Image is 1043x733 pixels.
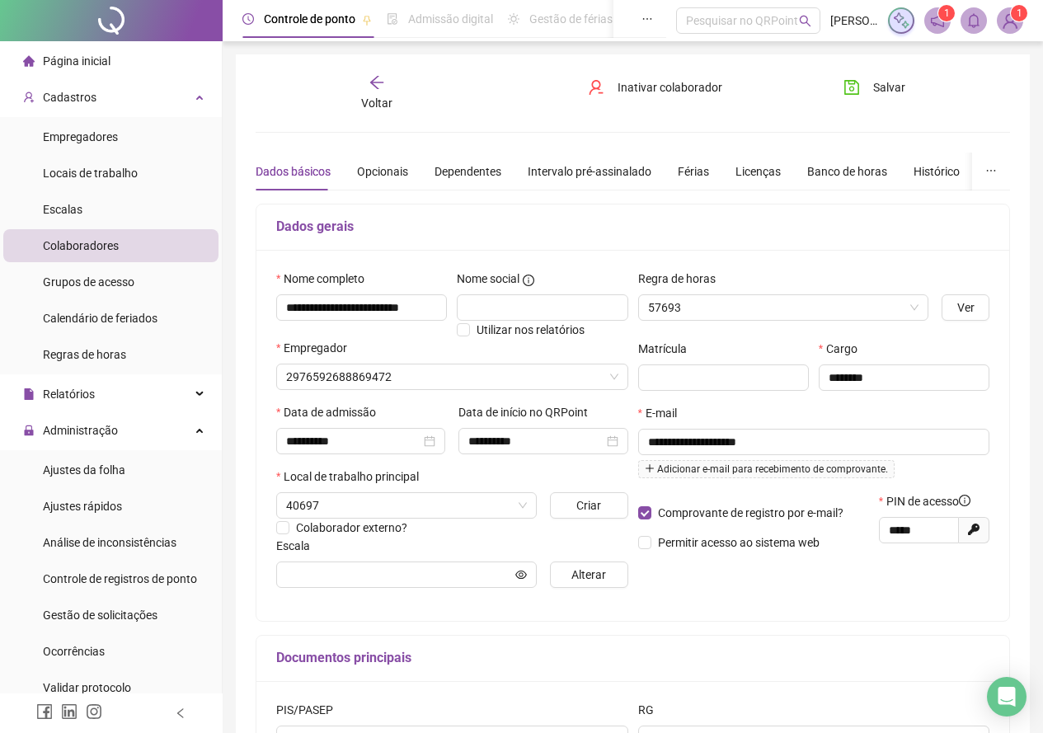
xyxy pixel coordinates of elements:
[43,608,157,622] span: Gestão de solicitações
[942,294,989,321] button: Ver
[43,681,131,694] span: Validar protocolo
[648,295,919,320] span: 57693
[645,463,655,473] span: plus
[477,323,585,336] span: Utilizar nos relatórios
[618,78,722,96] span: Inativar colaborador
[242,13,254,25] span: clock-circle
[43,203,82,216] span: Escalas
[43,424,118,437] span: Administração
[843,79,860,96] span: save
[998,8,1022,33] img: 60152
[930,13,945,28] span: notification
[735,162,781,181] div: Licenças
[550,492,628,519] button: Criar
[23,55,35,67] span: home
[588,79,604,96] span: user-delete
[23,388,35,400] span: file
[43,500,122,513] span: Ajustes rápidos
[361,96,392,110] span: Voltar
[807,162,887,181] div: Banco de horas
[286,364,618,389] span: 2976592688869472
[369,74,385,91] span: arrow-left
[987,677,1027,717] div: Open Intercom Messenger
[387,13,398,25] span: file-done
[43,54,110,68] span: Página inicial
[43,348,126,361] span: Regras de horas
[458,403,599,421] label: Data de início no QRPoint
[966,13,981,28] span: bell
[972,153,1010,190] button: ellipsis
[296,521,407,534] span: Colaborador externo?
[528,162,651,181] div: Intervalo pré-assinalado
[36,703,53,720] span: facebook
[43,388,95,401] span: Relatórios
[43,275,134,289] span: Grupos de acesso
[43,167,138,180] span: Locais de trabalho
[576,496,601,515] span: Criar
[831,74,918,101] button: Salvar
[276,648,989,668] h5: Documentos principais
[276,270,375,288] label: Nome completo
[638,404,688,422] label: E-mail
[43,91,96,104] span: Cadastros
[457,270,519,288] span: Nome social
[873,78,905,96] span: Salvar
[957,298,975,317] span: Ver
[435,162,501,181] div: Dependentes
[571,566,606,584] span: Alterar
[256,162,331,181] div: Dados básicos
[43,130,118,143] span: Empregadores
[641,13,653,25] span: ellipsis
[43,572,197,585] span: Controle de registros de ponto
[276,403,387,421] label: Data de admissão
[1017,7,1022,19] span: 1
[175,707,186,719] span: left
[529,12,613,26] span: Gestão de férias
[830,12,878,30] span: [PERSON_NAME]
[276,339,358,357] label: Empregador
[515,569,527,580] span: eye
[914,162,960,181] div: Histórico
[23,425,35,436] span: lock
[357,162,408,181] div: Opcionais
[678,162,709,181] div: Férias
[43,312,157,325] span: Calendário de feriados
[276,217,989,237] h5: Dados gerais
[638,460,895,478] span: Adicionar e-mail para recebimento de comprovante.
[276,701,344,719] label: PIS/PASEP
[61,703,78,720] span: linkedin
[43,239,119,252] span: Colaboradores
[944,7,950,19] span: 1
[886,492,970,510] span: PIN de acesso
[892,12,910,30] img: sparkle-icon.fc2bf0ac1784a2077858766a79e2daf3.svg
[638,270,726,288] label: Regra de horas
[638,701,665,719] label: RG
[286,493,527,518] span: 40697
[576,74,735,101] button: Inativar colaborador
[819,340,868,358] label: Cargo
[43,536,176,549] span: Análise de inconsistências
[276,468,430,486] label: Local de trabalho principal
[43,463,125,477] span: Ajustes da folha
[938,5,955,21] sup: 1
[550,561,628,588] button: Alterar
[985,165,997,176] span: ellipsis
[362,15,372,25] span: pushpin
[86,703,102,720] span: instagram
[508,13,519,25] span: sun
[43,645,105,658] span: Ocorrências
[523,275,534,286] span: info-circle
[959,495,970,506] span: info-circle
[658,506,843,519] span: Comprovante de registro por e-mail?
[264,12,355,26] span: Controle de ponto
[799,15,811,27] span: search
[1011,5,1027,21] sup: Atualize o seu contato no menu Meus Dados
[638,340,698,358] label: Matrícula
[658,536,820,549] span: Permitir acesso ao sistema web
[23,92,35,103] span: user-add
[408,12,493,26] span: Admissão digital
[276,537,321,555] label: Escala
